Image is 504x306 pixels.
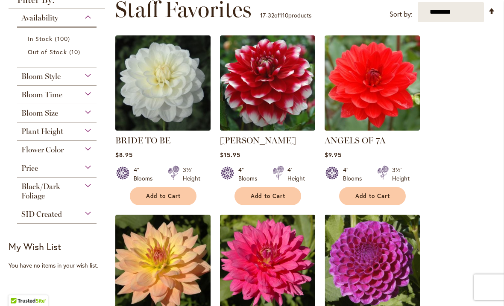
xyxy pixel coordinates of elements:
a: [PERSON_NAME] [220,135,296,146]
img: ANGELS OF 7A [325,35,420,131]
iframe: Launch Accessibility Center [6,276,30,300]
span: In Stock [28,35,53,43]
div: You have no items in your wish list. [9,261,110,270]
span: 100 [55,34,72,43]
span: Out of Stock [28,48,67,56]
span: Add to Cart [251,192,286,200]
span: $8.95 [115,151,133,159]
span: Add to Cart [146,192,181,200]
img: ZAKARY ROBERT [220,35,315,131]
p: - of products [260,9,311,22]
a: BRIDE TO BE [115,124,211,132]
span: Black/Dark Foliage [21,182,60,201]
span: $9.95 [325,151,342,159]
a: ZAKARY ROBERT [220,124,315,132]
div: 4" Blooms [134,166,158,183]
a: ANGELS OF 7A [325,124,420,132]
div: 4" Blooms [343,166,367,183]
span: Bloom Time [21,90,62,99]
button: Add to Cart [234,187,301,205]
span: Plant Height [21,127,63,136]
a: Out of Stock 10 [28,47,88,56]
span: Price [21,163,38,173]
strong: My Wish List [9,240,61,253]
span: SID Created [21,210,62,219]
div: 4" Blooms [238,166,262,183]
span: Add to Cart [355,192,390,200]
button: Add to Cart [339,187,406,205]
span: Availability [21,13,58,23]
span: $15.95 [220,151,240,159]
button: Add to Cart [130,187,196,205]
span: Flower Color [21,145,64,154]
span: Bloom Style [21,72,61,81]
span: 10 [69,47,82,56]
label: Sort by: [390,6,413,22]
span: 17 [260,11,266,19]
span: 110 [280,11,288,19]
a: In Stock 100 [28,34,88,43]
div: 3½' Height [183,166,200,183]
a: ANGELS OF 7A [325,135,386,146]
span: 32 [268,11,274,19]
img: BRIDE TO BE [115,35,211,131]
a: BRIDE TO BE [115,135,170,146]
span: Bloom Size [21,108,58,118]
div: 3½' Height [392,166,410,183]
div: 4' Height [287,166,305,183]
